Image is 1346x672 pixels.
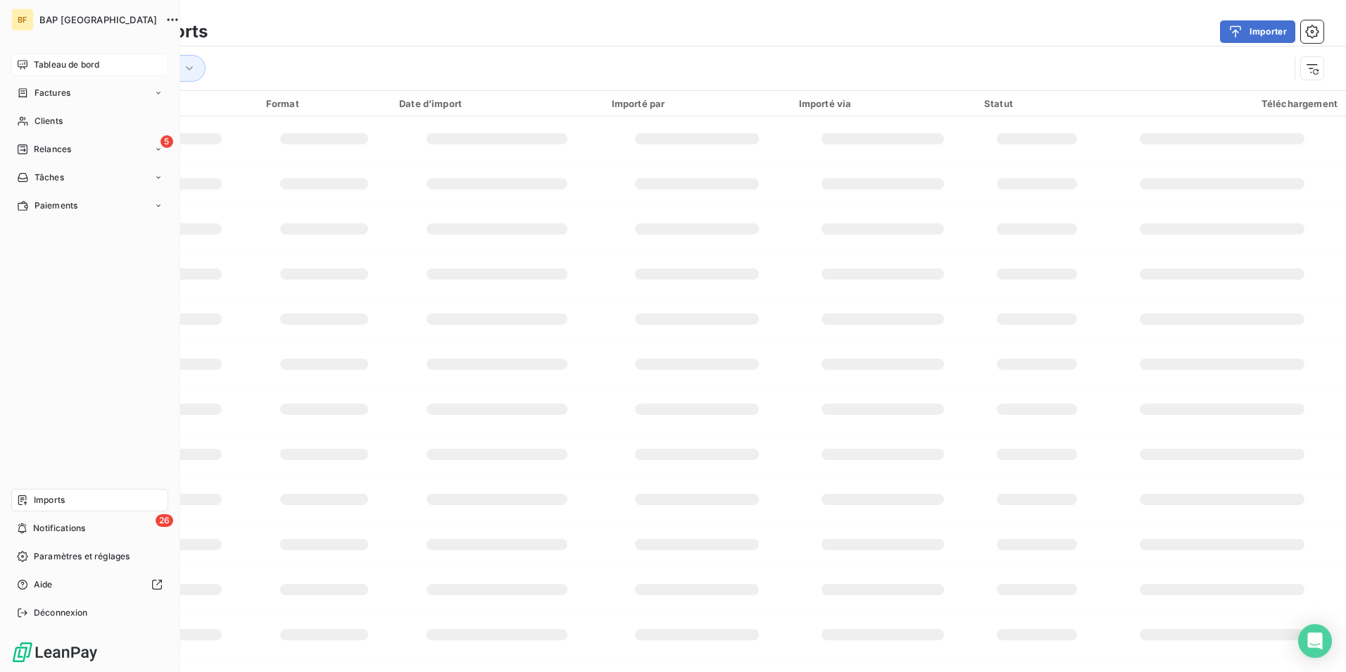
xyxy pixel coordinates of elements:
div: Téléchargement [1106,98,1338,109]
span: Tâches [34,171,64,184]
span: Imports [34,494,65,506]
a: Tâches [11,166,168,189]
div: Format [266,98,382,109]
div: Importé via [799,98,967,109]
a: Factures [11,82,168,104]
a: Tableau de bord [11,54,168,76]
div: Open Intercom Messenger [1298,624,1332,658]
span: BAP [GEOGRAPHIC_DATA] [39,14,157,25]
a: 5Relances [11,138,168,161]
img: Logo LeanPay [11,641,99,664]
span: Notifications [33,522,85,535]
a: Clients [11,110,168,132]
span: Paiements [34,199,77,212]
a: Aide [11,573,168,596]
div: Date d’import [399,98,595,109]
a: Paiements [11,194,168,217]
div: BF [11,8,34,31]
a: Imports [11,489,168,511]
button: Importer [1220,20,1295,43]
span: Factures [34,87,70,99]
div: Statut [984,98,1089,109]
span: Déconnexion [34,606,88,619]
span: Paramètres et réglages [34,550,130,563]
span: Tableau de bord [34,58,99,71]
span: Relances [34,143,71,156]
div: Importé par [612,98,782,109]
span: 5 [161,135,173,148]
span: 26 [156,514,173,527]
a: Paramètres et réglages [11,545,168,568]
span: Aide [34,578,53,591]
span: Clients [34,115,63,127]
